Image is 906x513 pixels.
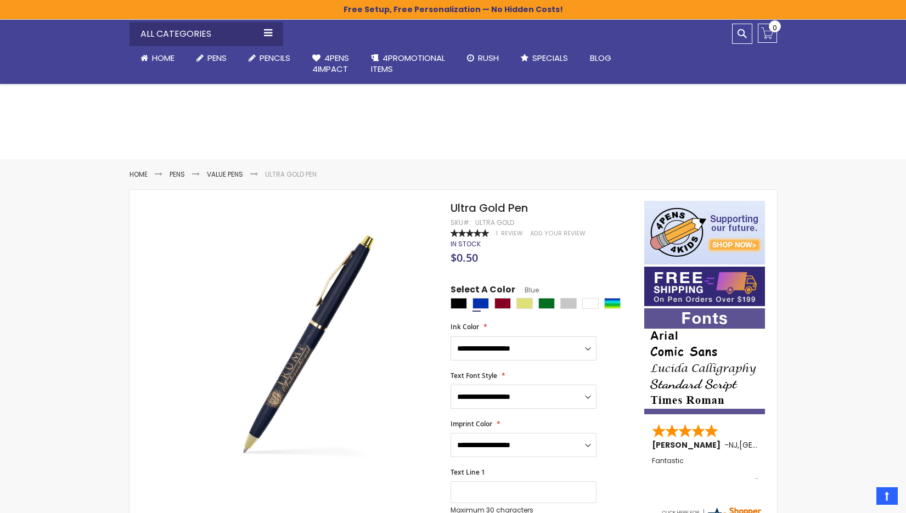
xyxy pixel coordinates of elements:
[496,229,525,238] a: 1 Review
[456,46,510,70] a: Rush
[360,46,456,82] a: 4PROMOTIONALITEMS
[451,239,481,249] span: In stock
[652,457,758,481] div: Fantastic
[170,170,185,179] a: Pens
[265,170,317,179] li: Ultra Gold Pen
[530,229,586,238] a: Add Your Review
[644,201,765,264] img: 4pens 4 kids
[312,52,349,75] span: 4Pens 4impact
[644,267,765,306] img: Free shipping on orders over $199
[729,439,738,450] span: NJ
[130,46,185,70] a: Home
[644,308,765,414] img: font-personalization-examples
[451,371,497,380] span: Text Font Style
[876,487,898,505] a: Top
[130,22,283,46] div: All Categories
[538,298,555,309] div: Green
[152,52,175,64] span: Home
[758,24,777,43] a: 0
[451,467,485,477] span: Text Line 1
[238,46,301,70] a: Pencils
[451,322,479,331] span: Ink Color
[451,229,489,237] div: 100%
[451,250,478,265] span: $0.50
[590,52,611,64] span: Blog
[475,218,514,227] div: Ultra Gold
[510,46,579,70] a: Specials
[451,240,481,249] div: Availability
[185,216,436,467] img: navy-blue-4pg-9160_ultra_gold_side_main_1.jpg
[207,170,243,179] a: Value Pens
[739,439,820,450] span: [GEOGRAPHIC_DATA]
[472,298,489,309] div: Blue
[501,229,523,238] span: Review
[451,298,467,309] div: Black
[532,52,568,64] span: Specials
[560,298,577,309] div: Silver
[451,218,471,227] strong: SKU
[185,46,238,70] a: Pens
[515,285,539,295] span: Blue
[604,298,621,309] div: Assorted
[582,298,599,309] div: White
[301,46,360,82] a: 4Pens4impact
[207,52,227,64] span: Pens
[478,52,499,64] span: Rush
[579,46,622,70] a: Blog
[496,229,498,238] span: 1
[260,52,290,64] span: Pencils
[724,439,820,450] span: - ,
[451,200,528,216] span: Ultra Gold Pen
[451,284,515,298] span: Select A Color
[652,439,724,450] span: [PERSON_NAME]
[130,170,148,179] a: Home
[371,52,445,75] span: 4PROMOTIONAL ITEMS
[516,298,533,309] div: Gold
[494,298,511,309] div: Burgundy
[451,419,492,429] span: Imprint Color
[773,22,777,33] span: 0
